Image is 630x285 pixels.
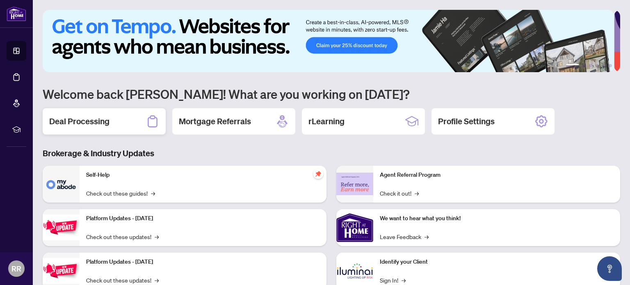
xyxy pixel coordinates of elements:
[7,6,26,21] img: logo
[86,276,159,285] a: Check out these updates!→
[86,171,320,180] p: Self-Help
[380,232,429,241] a: Leave Feedback→
[86,214,320,223] p: Platform Updates - [DATE]
[43,166,80,203] img: Self-Help
[155,276,159,285] span: →
[151,189,155,198] span: →
[380,171,614,180] p: Agent Referral Program
[425,232,429,241] span: →
[155,232,159,241] span: →
[609,64,612,67] button: 6
[49,116,110,127] h2: Deal Processing
[43,214,80,240] img: Platform Updates - July 21, 2025
[415,189,419,198] span: →
[11,263,21,274] span: RR
[86,189,155,198] a: Check out these guides!→
[380,189,419,198] a: Check it out!→
[313,169,323,179] span: pushpin
[380,214,614,223] p: We want to hear what you think!
[43,10,614,72] img: Slide 0
[380,276,406,285] a: Sign In!→
[308,116,345,127] h2: rLearning
[597,256,622,281] button: Open asap
[336,209,373,246] img: We want to hear what you think!
[86,258,320,267] p: Platform Updates - [DATE]
[380,258,614,267] p: Identify your Client
[402,276,406,285] span: →
[43,258,80,284] img: Platform Updates - July 8, 2025
[43,86,620,102] h1: Welcome back [PERSON_NAME]! What are you working on [DATE]?
[179,116,251,127] h2: Mortgage Referrals
[438,116,495,127] h2: Profile Settings
[602,64,605,67] button: 5
[589,64,592,67] button: 3
[43,148,620,159] h3: Brokerage & Industry Updates
[86,232,159,241] a: Check out these updates!→
[582,64,586,67] button: 2
[596,64,599,67] button: 4
[336,173,373,195] img: Agent Referral Program
[566,64,579,67] button: 1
